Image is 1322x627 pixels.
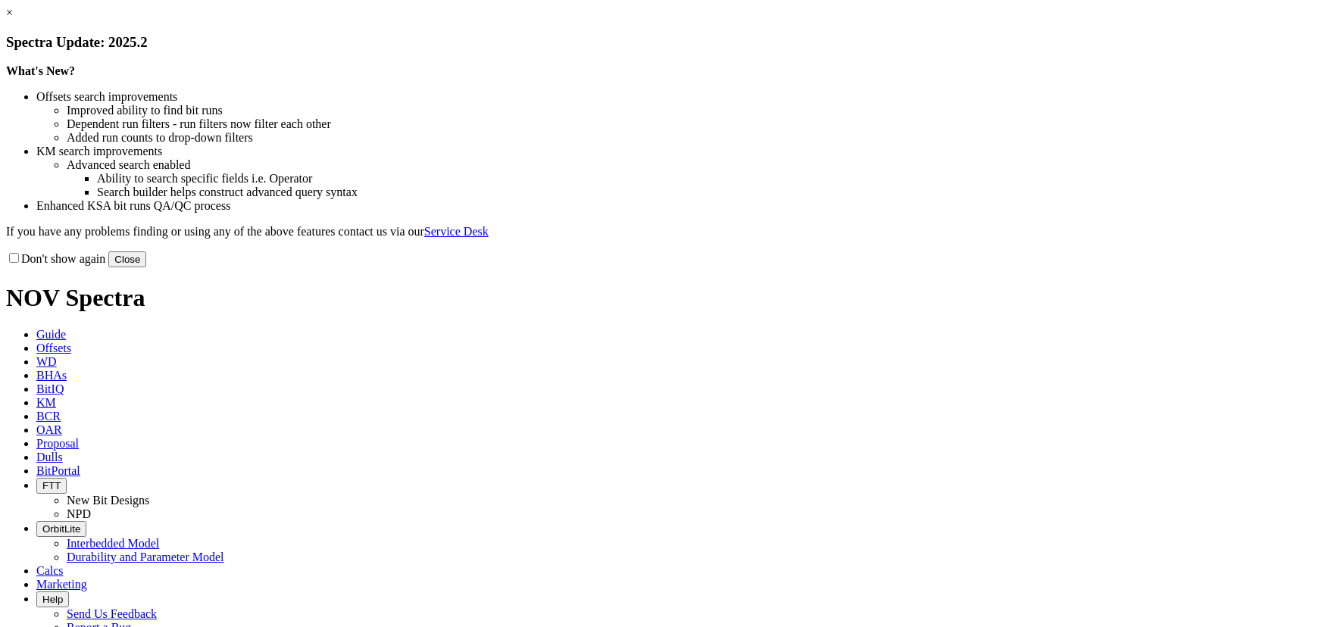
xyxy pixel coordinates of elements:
[36,199,1316,213] li: Enhanced KSA bit runs QA/QC process
[36,369,67,382] span: BHAs
[67,131,1316,145] li: Added run counts to drop-down filters
[97,172,1316,186] li: Ability to search specific fields i.e. Operator
[67,104,1316,117] li: Improved ability to find bit runs
[6,284,1316,312] h1: NOV Spectra
[6,225,1316,239] p: If you have any problems finding or using any of the above features contact us via our
[67,158,1316,172] li: Advanced search enabled
[108,251,146,267] button: Close
[9,253,19,263] input: Don't show again
[36,90,1316,104] li: Offsets search improvements
[6,34,1316,51] h3: Spectra Update: 2025.2
[36,396,56,409] span: KM
[97,186,1316,199] li: Search builder helps construct advanced query syntax
[36,145,1316,158] li: KM search improvements
[67,607,157,620] a: Send Us Feedback
[36,578,87,591] span: Marketing
[67,494,149,507] a: New Bit Designs
[67,537,159,550] a: Interbedded Model
[36,451,63,463] span: Dulls
[6,6,13,19] a: ×
[67,117,1316,131] li: Dependent run filters - run filters now filter each other
[36,564,64,577] span: Calcs
[36,328,66,341] span: Guide
[424,225,489,238] a: Service Desk
[36,342,71,354] span: Offsets
[67,507,91,520] a: NPD
[36,423,62,436] span: OAR
[36,382,64,395] span: BitIQ
[6,252,105,265] label: Don't show again
[42,523,80,535] span: OrbitLite
[36,437,79,450] span: Proposal
[36,355,57,368] span: WD
[67,551,224,563] a: Durability and Parameter Model
[36,464,80,477] span: BitPortal
[36,410,61,423] span: BCR
[6,64,75,77] strong: What's New?
[42,594,63,605] span: Help
[42,480,61,491] span: FTT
